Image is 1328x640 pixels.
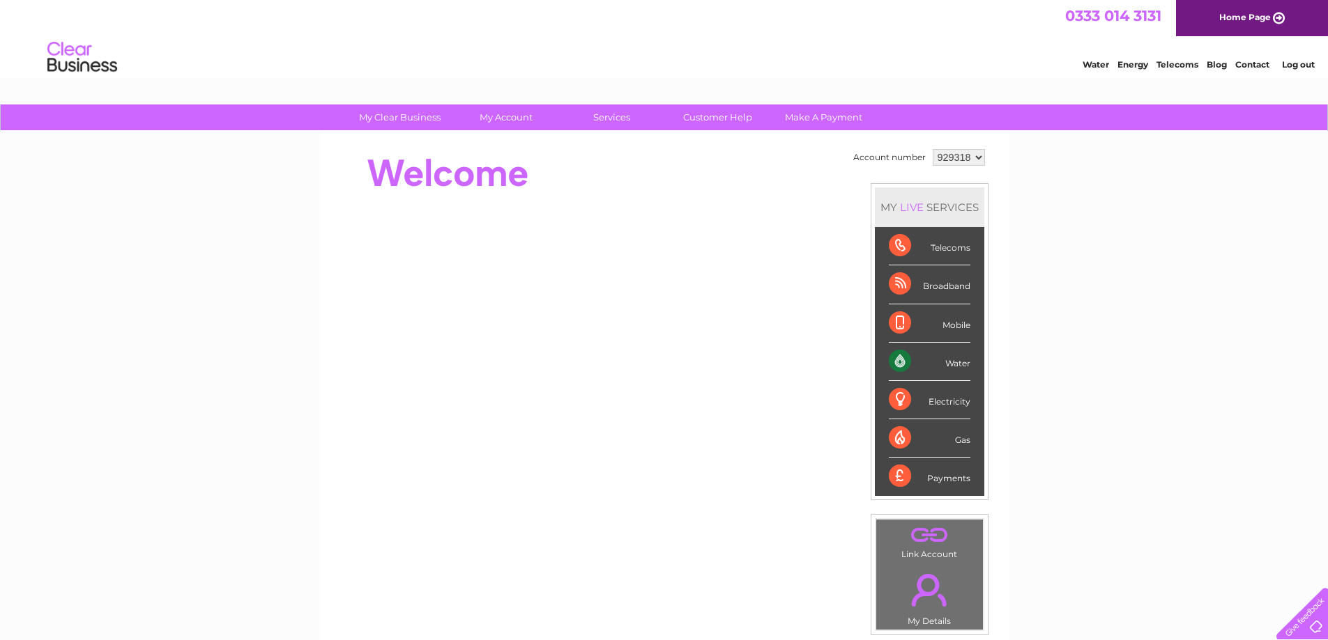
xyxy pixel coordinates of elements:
[889,419,970,458] div: Gas
[1117,59,1148,70] a: Energy
[889,343,970,381] div: Water
[876,562,984,630] td: My Details
[889,227,970,265] div: Telecoms
[889,381,970,419] div: Electricity
[766,104,881,130] a: Make A Payment
[660,104,775,130] a: Customer Help
[448,104,563,130] a: My Account
[1065,7,1161,24] a: 0333 014 3131
[554,104,669,130] a: Services
[1235,59,1269,70] a: Contact
[876,519,984,563] td: Link Account
[47,36,118,79] img: logo.png
[850,146,929,169] td: Account number
[335,8,994,68] div: Clear Business is a trading name of Verastar Limited (registered in [GEOGRAPHIC_DATA] No. 3667643...
[342,104,457,130] a: My Clear Business
[880,523,979,547] a: .
[897,201,926,214] div: LIVE
[1282,59,1315,70] a: Log out
[889,458,970,495] div: Payments
[889,265,970,304] div: Broadband
[1083,59,1109,70] a: Water
[880,565,979,614] a: .
[889,304,970,343] div: Mobile
[875,187,984,227] div: MY SERVICES
[1157,59,1198,70] a: Telecoms
[1207,59,1227,70] a: Blog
